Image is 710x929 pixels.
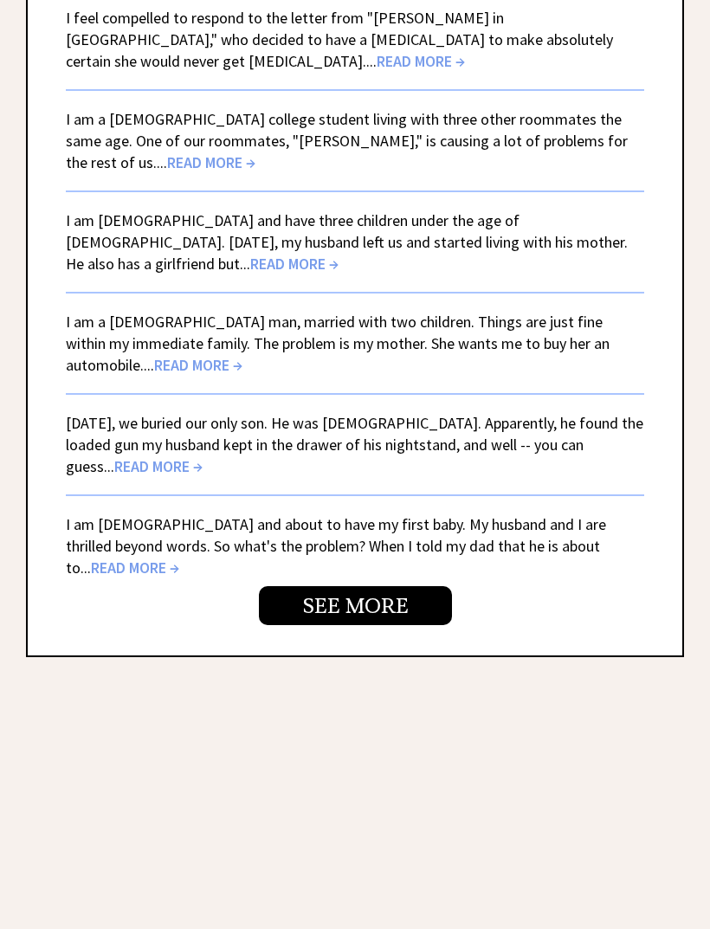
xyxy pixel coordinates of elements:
a: I am a [DEMOGRAPHIC_DATA] man, married with two children. Things are just fine within my immediat... [66,313,610,376]
span: READ MORE → [91,558,179,578]
a: I feel compelled to respond to the letter from "[PERSON_NAME] in [GEOGRAPHIC_DATA]," who decided ... [66,9,613,72]
span: READ MORE → [250,255,339,274]
a: I am a [DEMOGRAPHIC_DATA] college student living with three other roommates the same age. One of ... [66,110,628,173]
a: SEE MORE [259,587,452,626]
span: READ MORE → [114,457,203,477]
span: READ MORE → [377,52,465,72]
a: I am [DEMOGRAPHIC_DATA] and have three children under the age of [DEMOGRAPHIC_DATA]. [DATE], my h... [66,211,628,274]
span: READ MORE → [154,356,242,376]
span: READ MORE → [167,153,255,173]
a: [DATE], we buried our only son. He was [DEMOGRAPHIC_DATA]. Apparently, he found the loaded gun my... [66,414,643,477]
a: I am [DEMOGRAPHIC_DATA] and about to have my first baby. My husband and I are thrilled beyond wor... [66,515,606,578]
